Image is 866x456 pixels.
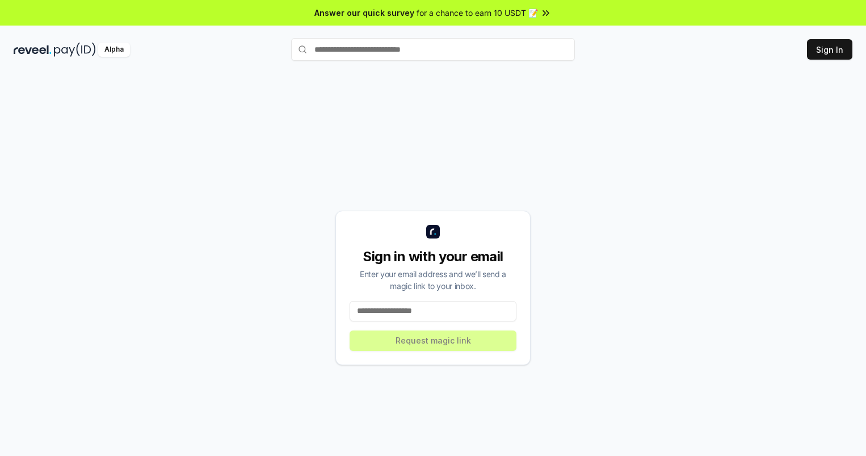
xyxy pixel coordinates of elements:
div: Alpha [98,43,130,57]
img: logo_small [426,225,440,239]
span: Answer our quick survey [314,7,414,19]
div: Sign in with your email [350,248,516,266]
div: Enter your email address and we’ll send a magic link to your inbox. [350,268,516,292]
button: Sign In [807,39,852,60]
img: reveel_dark [14,43,52,57]
img: pay_id [54,43,96,57]
span: for a chance to earn 10 USDT 📝 [417,7,538,19]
